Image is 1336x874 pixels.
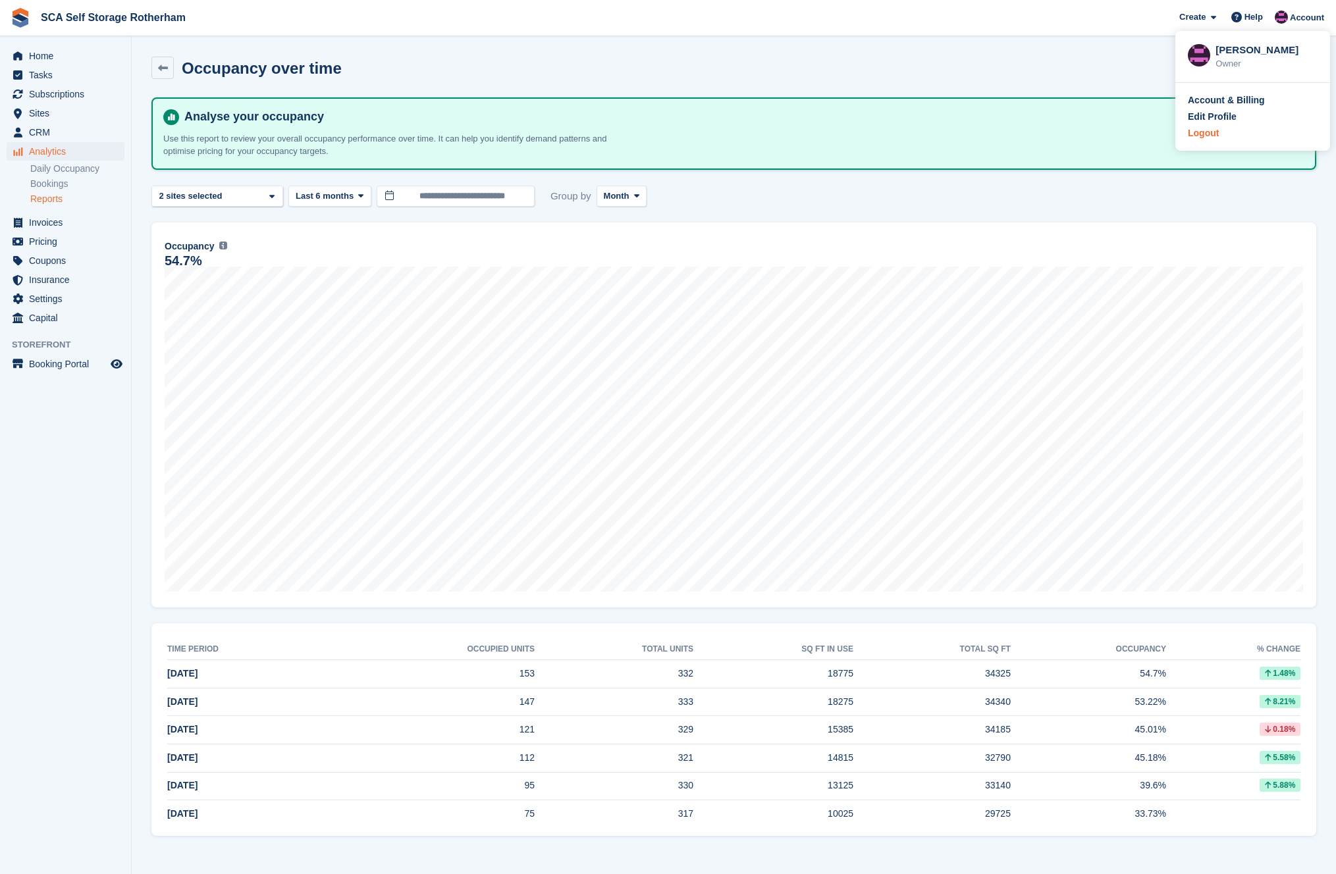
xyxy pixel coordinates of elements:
span: Group by [550,186,591,207]
div: Edit Profile [1188,110,1237,124]
div: 54.7% [165,255,202,267]
a: menu [7,213,124,232]
td: 321 [535,744,693,772]
span: Create [1179,11,1206,24]
div: Owner [1216,57,1318,70]
td: 13125 [693,772,853,800]
span: Last 6 months [296,190,354,203]
a: Account & Billing [1188,93,1318,107]
td: 147 [326,688,535,716]
a: menu [7,270,124,289]
span: Storefront [12,338,131,351]
td: 332 [535,660,693,688]
a: menu [7,85,124,103]
th: Total units [535,639,693,660]
td: 39.6% [1011,772,1166,800]
p: Use this report to review your overall occupancy performance over time. It can help you identify ... [163,132,624,158]
th: Time period [167,639,326,660]
div: Account & Billing [1188,93,1265,107]
td: 10025 [693,800,853,828]
a: menu [7,290,124,308]
img: Dale Chapman [1275,11,1288,24]
td: 333 [535,688,693,716]
td: 53.22% [1011,688,1166,716]
span: Invoices [29,213,108,232]
th: Total sq ft [853,639,1011,660]
td: 29725 [853,800,1011,828]
span: Sites [29,104,108,122]
a: menu [7,104,124,122]
span: Coupons [29,251,108,270]
td: 18775 [693,660,853,688]
a: menu [7,47,124,65]
a: menu [7,251,124,270]
img: Dale Chapman [1188,44,1210,66]
a: Daily Occupancy [30,163,124,175]
h2: Occupancy over time [182,59,342,77]
span: Capital [29,309,108,327]
div: 2 sites selected [157,190,227,203]
span: [DATE] [167,696,198,707]
span: Settings [29,290,108,308]
span: Account [1290,11,1324,24]
td: 45.18% [1011,744,1166,772]
td: 14815 [693,744,853,772]
td: 112 [326,744,535,772]
td: 121 [326,716,535,744]
div: 5.88% [1260,779,1300,792]
div: 0.18% [1260,723,1300,736]
button: Month [597,186,647,207]
span: Booking Portal [29,355,108,373]
td: 329 [535,716,693,744]
td: 54.7% [1011,660,1166,688]
td: 33.73% [1011,800,1166,828]
td: 75 [326,800,535,828]
td: 153 [326,660,535,688]
td: 34325 [853,660,1011,688]
a: Edit Profile [1188,110,1318,124]
td: 34185 [853,716,1011,744]
a: Reports [30,193,124,205]
td: 317 [535,800,693,828]
span: Home [29,47,108,65]
a: menu [7,123,124,141]
img: stora-icon-8386f47178a22dfd0bd8f6a31ec36ba5ce8667c1dd55bd0f319d3a0aa187defe.svg [11,8,30,28]
span: [DATE] [167,724,198,734]
a: Preview store [109,356,124,372]
th: Occupied units [326,639,535,660]
span: Subscriptions [29,85,108,103]
a: SCA Self Storage Rotherham [36,7,191,28]
span: Month [604,190,629,203]
span: [DATE] [167,668,198,679]
span: Pricing [29,232,108,251]
td: 45.01% [1011,716,1166,744]
h4: Analyse your occupancy [179,109,1304,124]
span: Tasks [29,66,108,84]
div: 5.58% [1260,751,1300,764]
span: CRM [29,123,108,141]
td: 34340 [853,688,1011,716]
th: Occupancy [1011,639,1166,660]
a: menu [7,309,124,327]
span: Help [1244,11,1263,24]
td: 95 [326,772,535,800]
th: % change [1166,639,1300,660]
a: menu [7,232,124,251]
a: Logout [1188,126,1318,140]
td: 32790 [853,744,1011,772]
td: 330 [535,772,693,800]
td: 18275 [693,688,853,716]
button: Last 6 months [288,186,371,207]
span: Insurance [29,270,108,289]
span: [DATE] [167,780,198,790]
td: 33140 [853,772,1011,800]
div: 8.21% [1260,695,1300,708]
a: menu [7,142,124,161]
span: [DATE] [167,808,198,819]
img: icon-info-grey-7440780725fd019a000dd9b08b2336e03edf1995a4989e88bcd33f0948082b44.svg [219,242,227,249]
td: 15385 [693,716,853,744]
div: Logout [1188,126,1219,140]
th: sq ft in use [693,639,853,660]
a: menu [7,66,124,84]
span: [DATE] [167,752,198,763]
